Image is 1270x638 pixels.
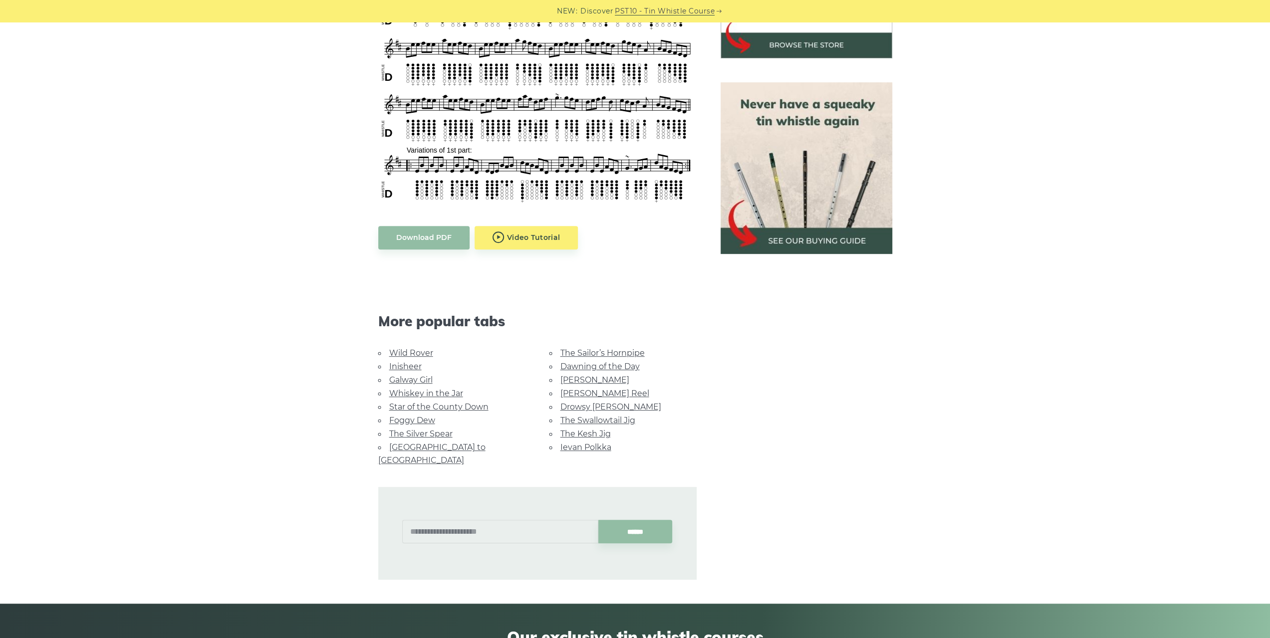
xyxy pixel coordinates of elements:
a: [PERSON_NAME] Reel [560,389,649,398]
a: [PERSON_NAME] [560,375,629,385]
a: Wild Rover [389,348,433,358]
a: Galway Girl [389,375,433,385]
a: Inisheer [389,362,422,371]
a: [GEOGRAPHIC_DATA] to [GEOGRAPHIC_DATA] [378,442,486,465]
span: NEW: [557,5,577,17]
a: Video Tutorial [475,226,578,249]
a: Download PDF [378,226,470,249]
a: The Kesh Jig [560,429,611,438]
a: The Swallowtail Jig [560,416,635,425]
a: Drowsy [PERSON_NAME] [560,402,661,412]
a: The Silver Spear [389,429,453,438]
a: Dawning of the Day [560,362,640,371]
a: Star of the County Down [389,402,489,412]
a: PST10 - Tin Whistle Course [615,5,715,17]
img: tin whistle buying guide [721,82,892,254]
span: Discover [580,5,613,17]
a: The Sailor’s Hornpipe [560,348,645,358]
a: Whiskey in the Jar [389,389,463,398]
span: More popular tabs [378,313,697,330]
a: Ievan Polkka [560,442,611,452]
a: Foggy Dew [389,416,435,425]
